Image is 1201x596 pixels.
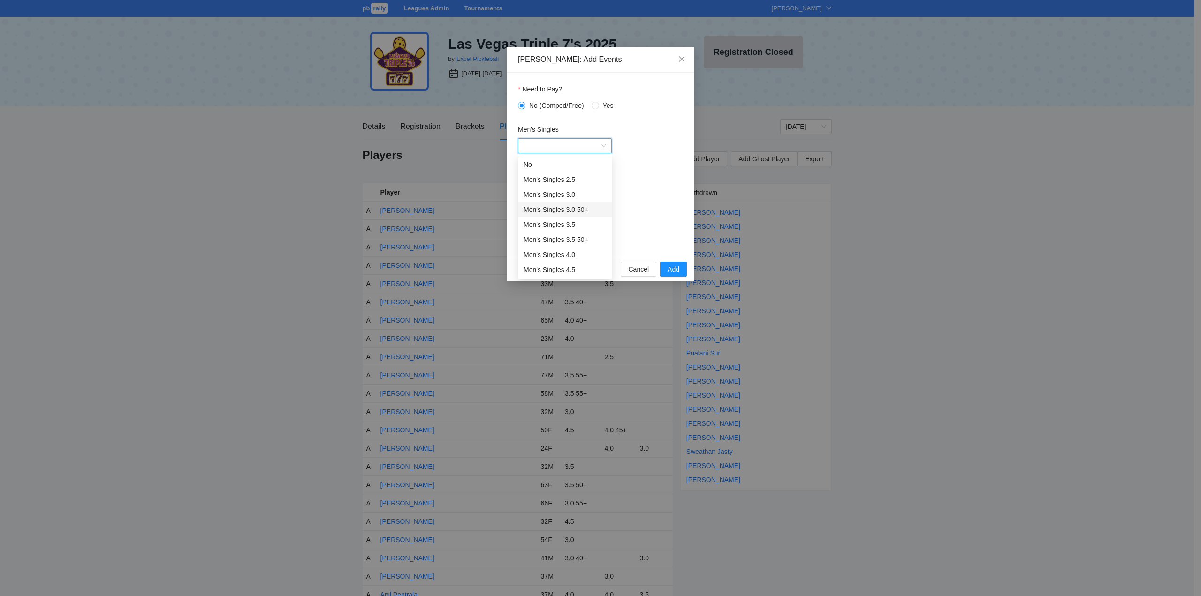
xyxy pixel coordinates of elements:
[599,100,617,111] span: Yes
[628,264,649,274] span: Cancel
[518,54,683,65] div: [PERSON_NAME]: Add Events
[524,264,606,275] div: Men's Singles 4.5
[518,232,612,247] div: Men's Singles 3.5 50+
[621,262,656,277] button: Cancel
[524,249,606,260] div: Men's Singles 4.0
[518,124,559,135] label: Men's Singles
[678,55,685,63] span: close
[524,234,606,245] div: Men's Singles 3.5 50+
[660,262,687,277] button: Add
[669,47,694,72] button: Close
[524,204,606,215] div: Men's Singles 3.0 50+
[524,189,606,200] div: Men's Singles 3.0
[518,157,612,172] div: No
[518,187,612,202] div: Men's Singles 3.0
[668,264,679,274] span: Add
[518,172,612,187] div: Men's Singles 2.5
[518,202,612,217] div: Men's Singles 3.0 50+
[518,217,612,232] div: Men's Singles 3.5
[525,100,588,111] span: No (Comped/Free)
[518,262,612,277] div: Men's Singles 4.5
[518,84,562,94] label: Need to Pay?
[524,174,606,185] div: Men's Singles 2.5
[524,159,606,170] div: No
[524,219,606,230] div: Men's Singles 3.5
[518,247,612,262] div: Men's Singles 4.0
